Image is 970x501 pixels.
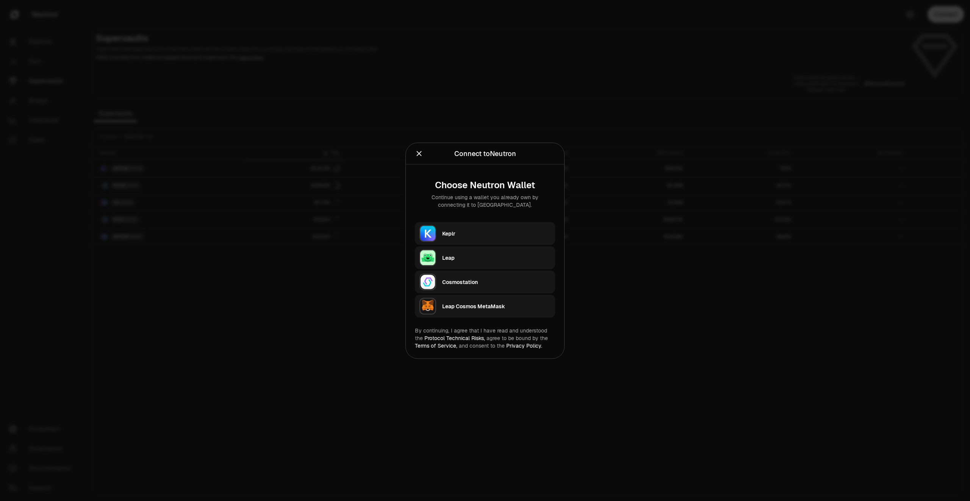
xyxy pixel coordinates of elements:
a: Terms of Service, [415,342,457,349]
div: Connect to Neutron [454,148,516,159]
img: Leap [419,249,436,266]
div: By continuing, I agree that I have read and understood the agree to be bound by the and consent t... [415,326,555,349]
button: LeapLeap [415,246,555,269]
button: CosmostationCosmostation [415,270,555,293]
a: Privacy Policy. [506,342,542,349]
div: Leap [442,254,551,261]
img: Cosmostation [419,273,436,290]
img: Keplr [419,225,436,242]
img: Leap Cosmos MetaMask [419,298,436,314]
button: Close [415,148,423,159]
div: Choose Neutron Wallet [421,179,549,190]
a: Protocol Technical Risks, [424,334,485,341]
div: Continue using a wallet you already own by connecting it to [GEOGRAPHIC_DATA]. [421,193,549,208]
button: Leap Cosmos MetaMaskLeap Cosmos MetaMask [415,295,555,317]
button: KeplrKeplr [415,222,555,245]
div: Cosmostation [442,278,551,286]
div: Leap Cosmos MetaMask [442,302,551,310]
div: Keplr [442,229,551,237]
